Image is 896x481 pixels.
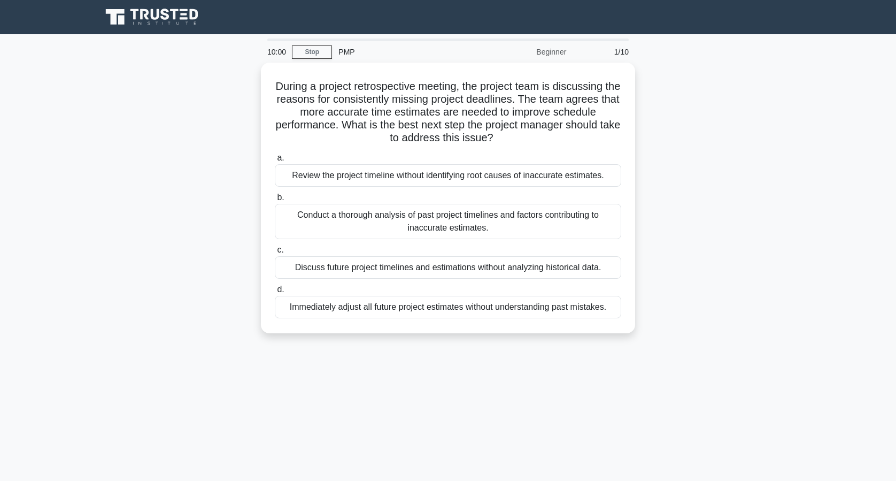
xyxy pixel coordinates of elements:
[277,193,284,202] span: b.
[479,41,573,63] div: Beginner
[275,204,621,239] div: Conduct a thorough analysis of past project timelines and factors contributing to inaccurate esti...
[261,41,292,63] div: 10:00
[277,245,283,254] span: c.
[332,41,479,63] div: PMP
[277,153,284,162] span: a.
[292,45,332,59] a: Stop
[274,80,622,145] h5: During a project retrospective meeting, the project team is discussing the reasons for consistent...
[573,41,635,63] div: 1/10
[277,285,284,294] span: d.
[275,164,621,187] div: Review the project timeline without identifying root causes of inaccurate estimates.
[275,256,621,279] div: Discuss future project timelines and estimations without analyzing historical data.
[275,296,621,318] div: Immediately adjust all future project estimates without understanding past mistakes.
